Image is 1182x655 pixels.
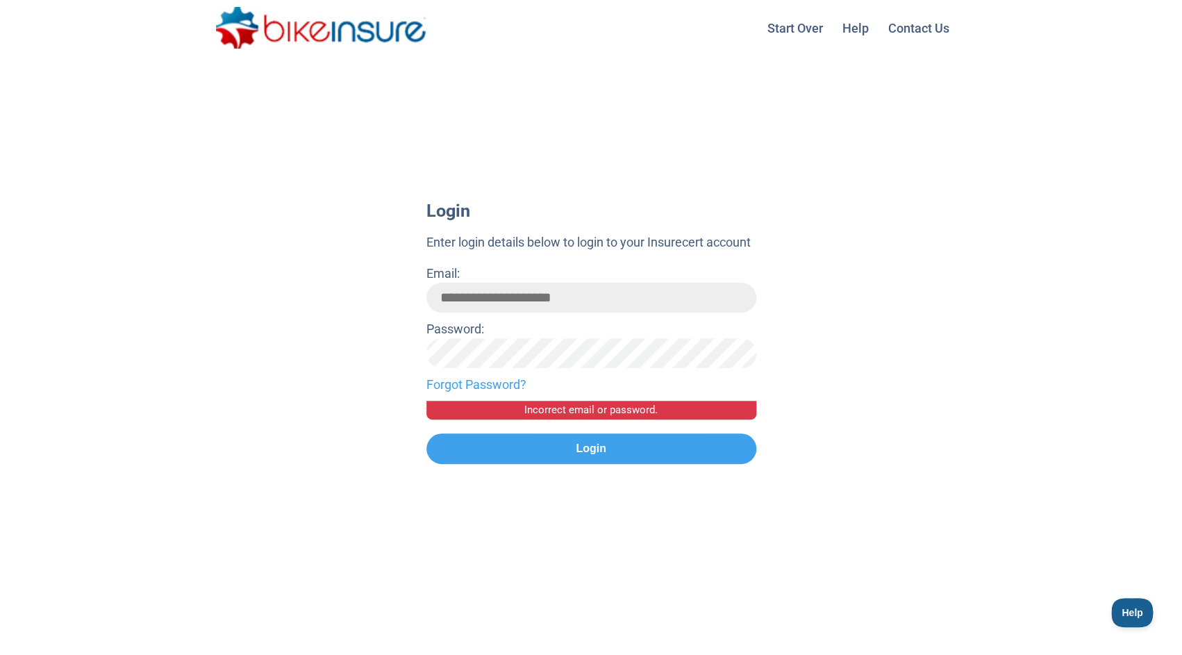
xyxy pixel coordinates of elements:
[426,201,756,220] h1: Login
[426,233,756,251] p: Enter login details below to login to your Insurecert account
[1111,598,1154,627] iframe: Toggle Customer Support
[426,322,484,336] label: Password:
[426,375,756,394] a: Forgot Password?
[216,7,426,49] img: bikeinsure logo
[759,10,831,46] a: Start Over
[880,10,958,46] a: Contact Us
[426,266,460,281] label: Email:
[426,401,756,420] div: Incorrect email or password.
[426,433,756,464] button: Login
